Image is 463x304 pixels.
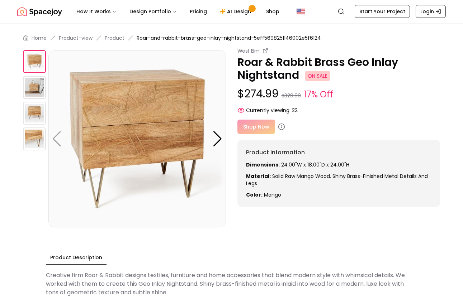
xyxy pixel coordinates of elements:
[71,4,122,19] button: How It Works
[305,71,330,81] span: ON SALE
[17,4,62,19] a: Spacejoy
[23,34,440,42] nav: breadcrumb
[48,50,226,227] img: https://storage.googleapis.com/spacejoy-main/assets/5eff5698251146002e5f6124/product_0_p966mgm2bfdc
[105,34,124,42] a: Product
[297,7,305,16] img: United States
[71,4,285,19] nav: Main
[246,148,432,157] h6: Product Information
[246,161,280,168] strong: Dimensions:
[246,107,290,114] span: Currently viewing:
[237,56,440,82] p: Roar & Rabbit Brass Geo Inlay Nightstand
[237,87,440,101] p: $274.99
[46,268,417,300] div: Creative firm Roar & Rabbit designs textiles, furniture and home accessories that blend modern st...
[264,191,281,198] span: mango
[416,5,446,18] a: Login
[246,161,432,168] p: 24.00"W x 18.00"D x 24.00"H
[184,4,213,19] a: Pricing
[355,5,410,18] a: Start Your Project
[246,173,271,180] strong: Material:
[292,107,298,114] span: 22
[246,173,428,187] span: Solid raw mango wood. Shiny Brass-finished metal details and legs
[214,4,259,19] a: AI Design
[304,88,333,101] small: 17% Off
[237,47,260,54] small: West Elm
[23,102,46,125] img: https://storage.googleapis.com/spacejoy-main/assets/5eff5698251146002e5f6124/product_2_pdga4n6j9mkb
[17,4,62,19] img: Spacejoy Logo
[32,34,47,42] a: Home
[46,251,107,265] button: Product Description
[246,191,263,198] strong: Color:
[23,76,46,99] img: https://storage.googleapis.com/spacejoy-main/assets/5eff5698251146002e5f6124/product_1_1abecmbkdoek
[260,4,285,19] a: Shop
[124,4,183,19] button: Design Portfolio
[137,34,321,42] span: Roar-and-rabbit-brass-geo-inlay-nightstand-5eff5698251146002e5f6124
[282,92,301,99] small: $329.99
[59,34,93,42] a: Product-view
[23,127,46,150] img: https://storage.googleapis.com/spacejoy-main/assets/5eff5698251146002e5f6124/product_3_bmi5foclpie9
[23,50,46,73] img: https://storage.googleapis.com/spacejoy-main/assets/5eff5698251146002e5f6124/product_0_p966mgm2bfdc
